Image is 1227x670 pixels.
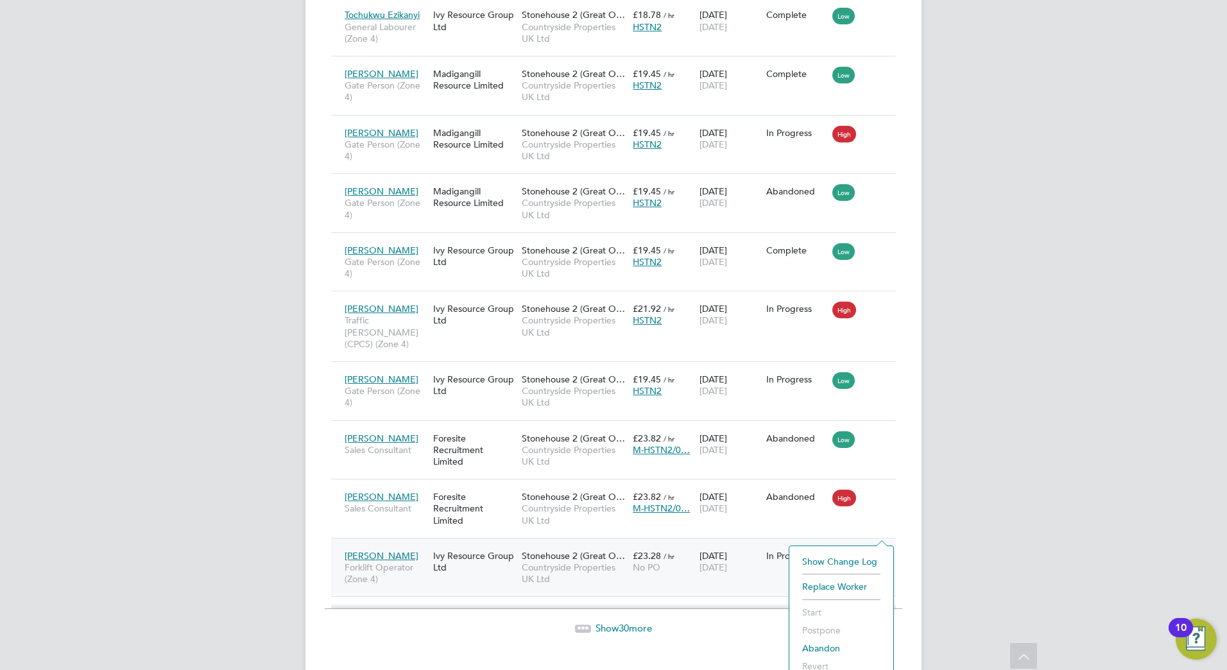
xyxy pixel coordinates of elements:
span: [DATE] [699,256,727,268]
span: General Labourer (Zone 4) [345,21,427,44]
a: [PERSON_NAME]Traffic [PERSON_NAME] (CPCS) (Zone 4)Ivy Resource Group LtdStonehouse 2 (Great O…Cou... [341,296,896,307]
span: [DATE] [699,314,727,326]
span: / hr [664,246,674,255]
div: Foresite Recruitment Limited [430,485,519,533]
div: In Progress [766,374,827,385]
a: [PERSON_NAME]Forklift Operator (Zone 4)Ivy Resource Group LtdStonehouse 2 (Great O…Countryside Pr... [341,543,896,554]
a: [PERSON_NAME]Sales ConsultantForesite Recruitment LimitedStonehouse 2 (Great O…Countryside Proper... [341,425,896,436]
div: Complete [766,245,827,256]
div: In Progress [766,127,827,139]
div: [DATE] [696,62,763,98]
span: [DATE] [699,385,727,397]
span: Countryside Properties UK Ltd [522,385,626,408]
div: [DATE] [696,3,763,39]
li: Abandon [796,639,887,657]
li: Show change log [796,553,887,571]
span: [PERSON_NAME] [345,68,418,80]
span: HSTN2 [633,385,662,397]
a: Tochukwu EzikanyiGeneral Labourer (Zone 4)Ivy Resource Group LtdStonehouse 2 (Great O…Countryside... [341,2,896,13]
div: [DATE] [696,121,763,157]
span: / hr [664,434,674,443]
div: Complete [766,68,827,80]
div: Ivy Resource Group Ltd [430,3,519,39]
span: / hr [664,128,674,138]
span: Gate Person (Zone 4) [345,80,427,103]
a: [PERSON_NAME]Gate Person (Zone 4)Ivy Resource Group LtdStonehouse 2 (Great O…Countryside Properti... [341,366,896,377]
div: [DATE] [696,179,763,215]
span: Low [832,184,855,201]
span: Countryside Properties UK Ltd [522,562,626,585]
span: £19.45 [633,68,661,80]
span: [DATE] [699,502,727,514]
span: [PERSON_NAME] [345,303,418,314]
span: £21.92 [633,303,661,314]
span: Stonehouse 2 (Great O… [522,9,625,21]
span: [DATE] [699,80,727,91]
div: [DATE] [696,426,763,462]
span: Low [832,243,855,260]
span: Stonehouse 2 (Great O… [522,68,625,80]
span: Countryside Properties UK Ltd [522,256,626,279]
span: Stonehouse 2 (Great O… [522,303,625,314]
div: [DATE] [696,296,763,332]
span: [PERSON_NAME] [345,374,418,385]
a: [PERSON_NAME]Gate Person (Zone 4)Madigangill Resource LimitedStonehouse 2 (Great O…Countryside Pr... [341,61,896,72]
span: Stonehouse 2 (Great O… [522,491,625,502]
span: HSTN2 [633,80,662,91]
div: 10 [1175,628,1187,644]
span: £19.45 [633,127,661,139]
span: [DATE] [699,197,727,209]
span: Tochukwu Ezikanyi [345,9,420,21]
span: / hr [664,551,674,561]
span: HSTN2 [633,21,662,33]
span: High [832,126,856,142]
span: HSTN2 [633,139,662,150]
li: Postpone [796,621,887,639]
span: 30 [619,622,629,634]
span: Stonehouse 2 (Great O… [522,185,625,197]
span: Countryside Properties UK Ltd [522,21,626,44]
span: Gate Person (Zone 4) [345,139,427,162]
span: Low [832,431,855,448]
span: HSTN2 [633,197,662,209]
span: £19.45 [633,374,661,385]
span: / hr [664,187,674,196]
span: Low [832,372,855,389]
div: Ivy Resource Group Ltd [430,296,519,332]
span: [DATE] [699,21,727,33]
span: M-HSTN2/0… [633,502,690,514]
div: [DATE] [696,238,763,274]
span: [PERSON_NAME] [345,433,418,444]
div: Abandoned [766,185,827,197]
span: Countryside Properties UK Ltd [522,80,626,103]
span: [PERSON_NAME] [345,491,418,502]
span: Countryside Properties UK Ltd [522,139,626,162]
div: In Progress [766,550,827,562]
span: / hr [664,10,674,20]
div: In Progress [766,303,827,314]
span: [DATE] [699,444,727,456]
span: Traffic [PERSON_NAME] (CPCS) (Zone 4) [345,314,427,350]
div: Madigangill Resource Limited [430,179,519,215]
span: Gate Person (Zone 4) [345,256,427,279]
div: Ivy Resource Group Ltd [430,544,519,580]
button: Open Resource Center, 10 new notifications [1176,619,1217,660]
div: Foresite Recruitment Limited [430,426,519,474]
div: Complete [766,9,827,21]
span: / hr [664,69,674,79]
span: [PERSON_NAME] [345,127,418,139]
span: M-HSTN2/0… [633,444,690,456]
span: Forklift Operator (Zone 4) [345,562,427,585]
li: Start [796,603,887,621]
span: Low [832,67,855,83]
div: Abandoned [766,491,827,502]
li: Replace Worker [796,578,887,596]
span: HSTN2 [633,314,662,326]
a: [PERSON_NAME]Gate Person (Zone 4)Ivy Resource Group LtdStonehouse 2 (Great O…Countryside Properti... [341,237,896,248]
span: Countryside Properties UK Ltd [522,444,626,467]
span: £23.82 [633,491,661,502]
span: £19.45 [633,245,661,256]
span: [DATE] [699,139,727,150]
span: Countryside Properties UK Ltd [522,197,626,220]
span: Stonehouse 2 (Great O… [522,374,625,385]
